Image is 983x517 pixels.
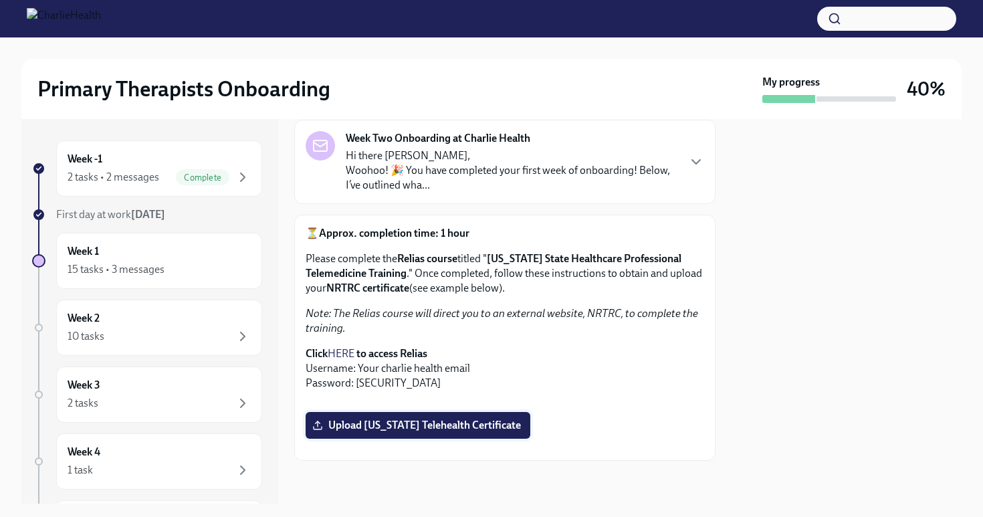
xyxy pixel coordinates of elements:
[762,75,820,90] strong: My progress
[306,347,328,360] strong: Click
[56,208,165,221] span: First day at work
[68,152,102,167] h6: Week -1
[306,251,704,296] p: Please complete the titled " ." Once completed, follow these instructions to obtain and upload yo...
[907,77,946,101] h3: 40%
[68,329,104,344] div: 10 tasks
[306,307,698,334] em: Note: The Relias course will direct you to an external website, NRTRC, to complete the training.
[68,378,100,393] h6: Week 3
[37,76,330,102] h2: Primary Therapists Onboarding
[356,347,427,360] strong: to access Relias
[306,346,704,391] p: Username: Your charlie health email Password: [SECURITY_DATA]
[68,396,98,411] div: 2 tasks
[32,433,262,490] a: Week 41 task
[315,419,521,432] span: Upload [US_STATE] Telehealth Certificate
[319,227,469,239] strong: Approx. completion time: 1 hour
[346,131,530,146] strong: Week Two Onboarding at Charlie Health
[32,207,262,222] a: First day at work[DATE]
[131,208,165,221] strong: [DATE]
[32,367,262,423] a: Week 32 tasks
[328,347,354,360] a: HERE
[68,311,100,326] h6: Week 2
[346,148,677,193] p: Hi there [PERSON_NAME], Woohoo! 🎉 You have completed your first week of onboarding! Below, I’ve o...
[68,244,99,259] h6: Week 1
[68,463,93,478] div: 1 task
[27,8,101,29] img: CharlieHealth
[32,233,262,289] a: Week 115 tasks • 3 messages
[306,226,704,241] p: ⏳
[306,412,530,439] label: Upload [US_STATE] Telehealth Certificate
[68,170,159,185] div: 2 tasks • 2 messages
[32,300,262,356] a: Week 210 tasks
[397,252,457,265] strong: Relias course
[68,445,100,459] h6: Week 4
[326,282,409,294] strong: NRTRC certificate
[176,173,229,183] span: Complete
[68,262,165,277] div: 15 tasks • 3 messages
[306,252,681,280] strong: [US_STATE] State Healthcare Professional Telemedicine Training
[32,140,262,197] a: Week -12 tasks • 2 messagesComplete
